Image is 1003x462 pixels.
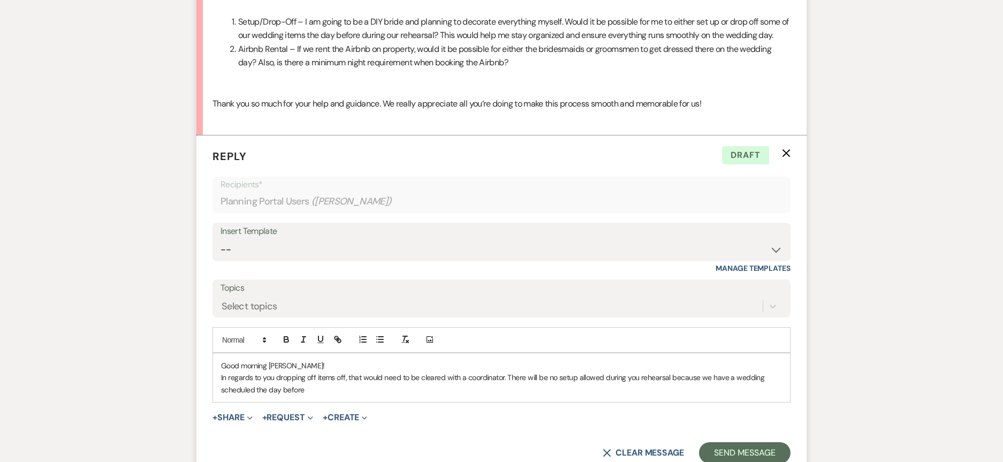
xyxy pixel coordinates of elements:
[212,413,217,422] span: +
[262,413,267,422] span: +
[225,42,791,70] li: Airbnb Rental – If we rent the Airbnb on property, would it be possible for either the bridesmaid...
[262,413,313,422] button: Request
[323,413,328,422] span: +
[221,360,782,372] p: Good morning [PERSON_NAME]!
[716,263,791,273] a: Manage Templates
[212,97,791,111] p: Thank you so much for your help and guidance. We really appreciate all you’re doing to make this ...
[221,372,782,396] p: In regards to you dropping off items off, that would need to be cleared with a coordinator. There...
[222,299,277,313] div: Select topics
[323,413,367,422] button: Create
[221,178,782,192] p: Recipients*
[311,194,392,209] span: ( [PERSON_NAME] )
[221,281,782,296] label: Topics
[212,149,247,163] span: Reply
[221,191,782,212] div: Planning Portal Users
[221,224,782,239] div: Insert Template
[212,413,253,422] button: Share
[722,146,769,164] span: Draft
[603,449,684,457] button: Clear message
[225,15,791,42] li: Setup/Drop-Off – I am going to be a DIY bride and planning to decorate everything myself. Would i...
